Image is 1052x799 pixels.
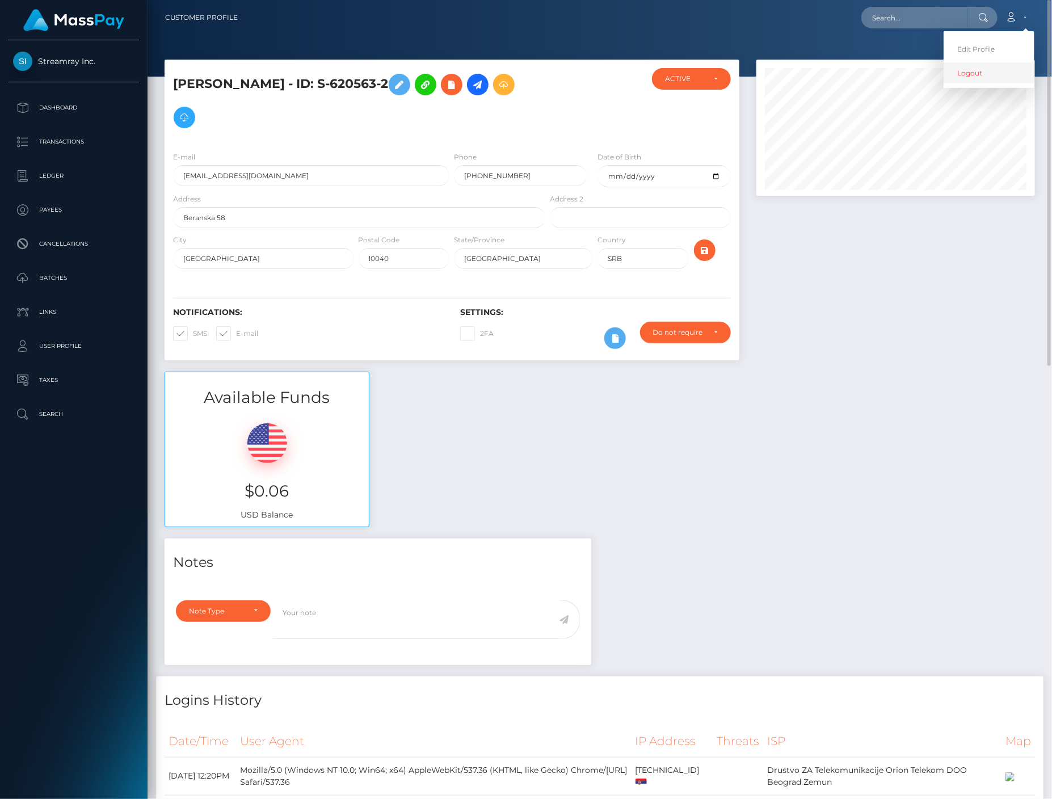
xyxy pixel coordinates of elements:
label: Country [597,235,626,245]
label: Postal Code [359,235,400,245]
label: Phone [454,152,477,162]
a: Logout [944,62,1034,83]
div: Note Type [189,607,245,616]
a: Edit Profile [944,39,1034,60]
a: Transactions [9,128,139,156]
p: Batches [13,270,134,287]
th: ISP [763,726,1001,757]
th: Date/Time [165,726,236,757]
p: Transactions [13,133,134,150]
a: Taxes [9,366,139,394]
a: Dashboard [9,94,139,122]
input: Search... [861,7,968,28]
td: [DATE] 12:20PM [165,757,236,795]
a: Cancellations [9,230,139,258]
label: E-mail [216,326,258,341]
label: Address 2 [550,194,583,204]
h6: Settings: [460,308,730,317]
img: USD.png [247,423,287,463]
a: Ledger [9,162,139,190]
a: Initiate Payout [467,74,489,95]
h3: $0.06 [174,480,360,502]
button: ACTIVE [652,68,731,90]
td: Mozilla/5.0 (Windows NT 10.0; Win64; x64) AppleWebKit/537.36 (KHTML, like Gecko) Chrome/[URL] Saf... [236,757,632,795]
div: ACTIVE [665,74,705,83]
img: MassPay Logo [23,9,124,31]
th: Threats [713,726,763,757]
img: rs.png [636,779,647,786]
h3: Available Funds [165,386,369,409]
img: 200x100 [1005,772,1015,781]
th: User Agent [236,726,632,757]
label: Address [173,194,201,204]
p: Taxes [13,372,134,389]
h5: [PERSON_NAME] - ID: S-620563-2 [173,68,539,134]
h4: Logins History [165,691,1035,710]
a: User Profile [9,332,139,360]
a: Batches [9,264,139,292]
h4: Notes [173,553,583,573]
a: Customer Profile [165,6,238,30]
td: [TECHNICAL_ID] [632,757,713,795]
label: 2FA [460,326,494,341]
p: Links [13,304,134,321]
div: USD Balance [165,409,369,527]
img: Streamray Inc. [13,52,32,71]
label: City [173,235,187,245]
p: Ledger [13,167,134,184]
span: Streamray Inc. [9,56,139,66]
a: Links [9,298,139,326]
a: Search [9,400,139,428]
label: E-mail [173,152,195,162]
p: Dashboard [13,99,134,116]
p: Cancellations [13,236,134,253]
th: IP Address [632,726,713,757]
a: Payees [9,196,139,224]
p: Payees [13,201,134,218]
div: Do not require [653,328,705,337]
th: Map [1001,726,1035,757]
button: Do not require [640,322,731,343]
p: User Profile [13,338,134,355]
label: SMS [173,326,207,341]
td: Drustvo ZA Telekomunikacije Orion Telekom DOO Beograd Zemun [763,757,1001,795]
h6: Notifications: [173,308,443,317]
label: State/Province [454,235,504,245]
p: Search [13,406,134,423]
button: Note Type [176,600,271,622]
label: Date of Birth [597,152,641,162]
